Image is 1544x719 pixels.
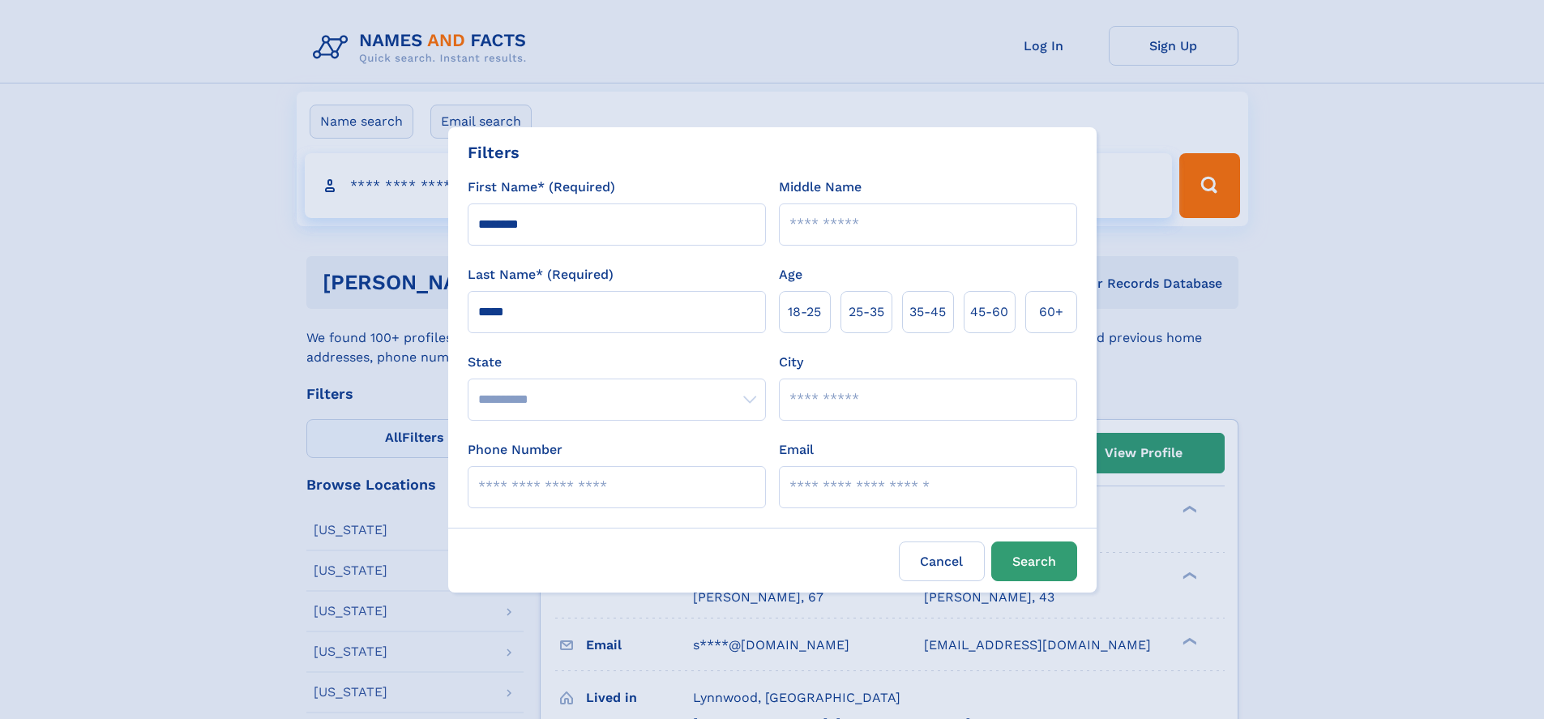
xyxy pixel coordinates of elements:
label: State [468,353,766,372]
span: 35‑45 [909,302,946,322]
div: Filters [468,140,520,165]
label: First Name* (Required) [468,178,615,197]
span: 25‑35 [849,302,884,322]
label: Phone Number [468,440,562,460]
span: 60+ [1039,302,1063,322]
label: Age [779,265,802,285]
label: City [779,353,803,372]
label: Email [779,440,814,460]
button: Search [991,541,1077,581]
label: Middle Name [779,178,862,197]
span: 18‑25 [788,302,821,322]
label: Last Name* (Required) [468,265,614,285]
span: 45‑60 [970,302,1008,322]
label: Cancel [899,541,985,581]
